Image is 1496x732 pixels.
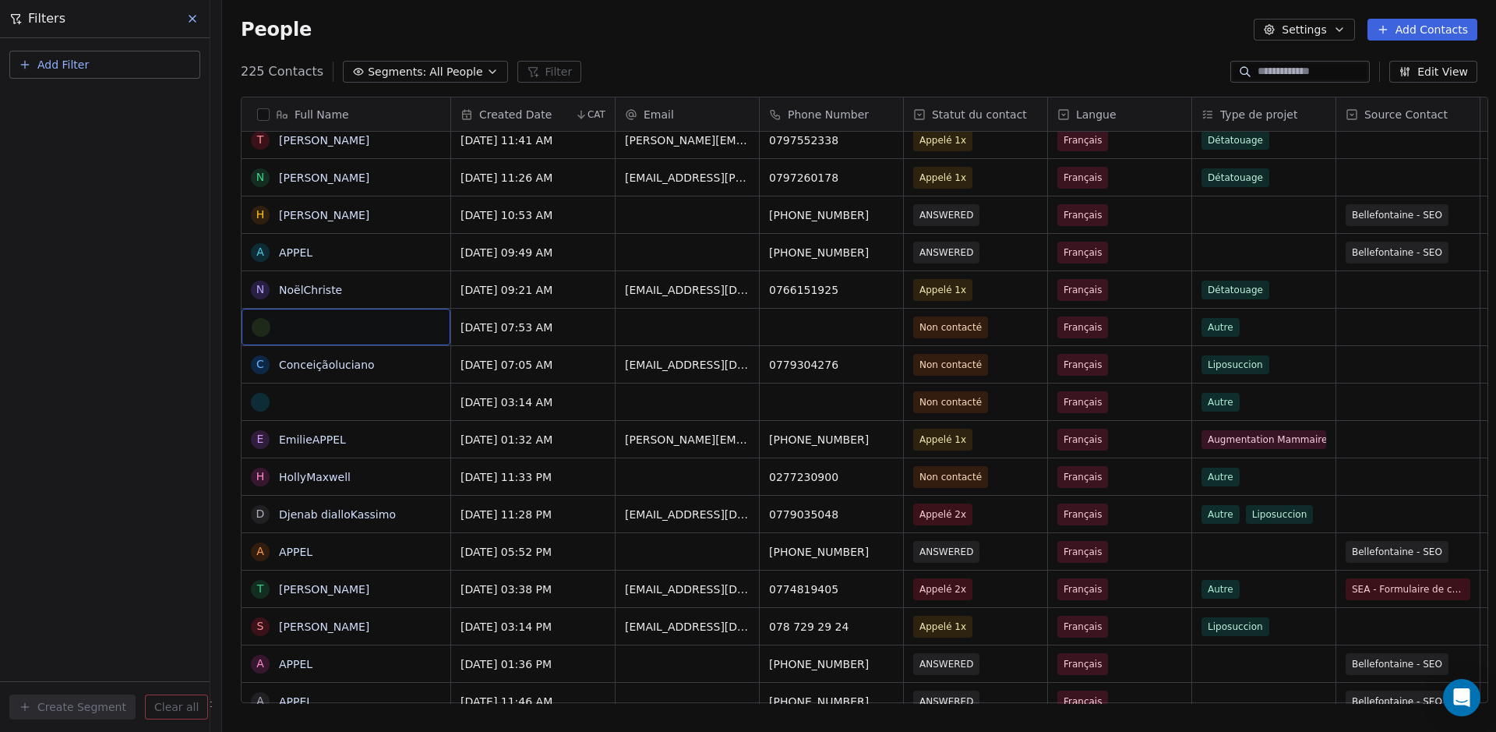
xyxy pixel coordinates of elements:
[625,133,750,148] span: [PERSON_NAME][EMAIL_ADDRESS][DOMAIN_NAME]
[1352,582,1464,597] span: SEA - Formulaire de contact
[429,64,482,80] span: All People
[241,18,312,41] span: People
[460,394,605,410] span: [DATE] 03:14 AM
[460,619,605,635] span: [DATE] 03:14 PM
[279,546,312,558] a: APPEL
[1352,656,1442,672] span: Bellefontaine - SEO
[1201,393,1240,412] span: Autre
[919,320,982,335] span: Non contacté
[919,544,973,560] span: ANSWERED
[625,432,750,447] span: [PERSON_NAME][EMAIL_ADDRESS][PERSON_NAME][DOMAIN_NAME]
[460,432,605,447] span: [DATE] 01:32 AM
[1220,107,1297,122] span: Type de projet
[1443,679,1480,716] div: Open Intercom Messenger
[460,320,605,335] span: [DATE] 07:53 AM
[460,656,605,672] span: [DATE] 01:36 PM
[279,284,342,296] a: NoëlChriste
[460,507,605,522] span: [DATE] 11:28 PM
[1352,207,1442,223] span: Bellefontaine - SEO
[1389,61,1477,83] button: Edit View
[460,582,605,597] span: [DATE] 03:38 PM
[460,207,605,223] span: [DATE] 10:53 AM
[769,133,894,148] span: 0797552338
[932,107,1027,122] span: Statut du contact
[1064,432,1102,447] span: Français
[1201,168,1269,187] span: Détatouage
[242,132,451,704] div: grid
[625,619,750,635] span: [EMAIL_ADDRESS][DOMAIN_NAME]
[256,281,264,298] div: N
[1064,656,1102,672] span: Français
[1201,505,1240,524] span: Autre
[257,581,264,597] div: T
[1254,19,1354,41] button: Settings
[1364,107,1448,122] span: Source Contact
[368,64,426,80] span: Segments:
[279,658,312,670] a: APPEL
[125,698,212,710] a: Help & Support
[256,244,264,260] div: A
[460,544,605,560] span: [DATE] 05:52 PM
[1367,19,1477,41] button: Add Contacts
[769,582,894,597] span: 0774819405
[517,61,582,83] button: Filter
[1064,582,1102,597] span: Français
[460,357,605,373] span: [DATE] 07:05 AM
[587,108,605,121] span: CAT
[1201,318,1240,337] span: Autre
[769,619,894,635] span: 078 729 29 24
[769,357,894,373] span: 0779304276
[644,107,674,122] span: Email
[479,107,552,122] span: Created Date
[279,433,346,446] a: EmilieAPPEL
[451,97,615,131] div: Created DateCAT
[919,619,966,635] span: Appelé 1x
[919,656,973,672] span: ANSWERED
[140,698,212,710] span: Help & Support
[1064,544,1102,560] span: Français
[760,97,903,131] div: Phone Number
[919,432,966,447] span: Appelé 1x
[1048,97,1191,131] div: Langue
[257,618,264,635] div: S
[919,582,966,597] span: Appelé 2x
[1201,617,1269,636] span: Liposuccion
[919,133,966,148] span: Appelé 1x
[769,282,894,298] span: 0766151925
[769,694,894,709] span: [PHONE_NUMBER]
[1246,505,1314,524] span: Liposuccion
[256,506,265,522] div: D
[919,507,966,522] span: Appelé 2x
[279,621,369,633] a: [PERSON_NAME]
[241,62,323,81] span: 225 Contacts
[257,431,264,447] div: E
[769,469,894,485] span: 0277230900
[625,282,750,298] span: [EMAIL_ADDRESS][DOMAIN_NAME]
[1064,469,1102,485] span: Français
[1064,507,1102,522] span: Français
[279,471,351,483] a: HollyMaxwell
[1352,245,1442,260] span: Bellefontaine - SEO
[279,209,369,221] a: [PERSON_NAME]
[1201,468,1240,486] span: Autre
[460,170,605,186] span: [DATE] 11:26 AM
[256,356,264,373] div: C
[1076,107,1117,122] span: Langue
[256,207,265,223] div: H
[256,543,264,560] div: A
[769,507,894,522] span: 0779035048
[788,107,869,122] span: Phone Number
[1064,320,1102,335] span: Français
[1064,170,1102,186] span: Français
[1352,694,1442,709] span: Bellefontaine - SEO
[1201,131,1269,150] span: Détatouage
[1201,430,1326,449] span: Augmentation Mammaire
[919,394,982,410] span: Non contacté
[1201,281,1269,299] span: Détatouage
[919,357,982,373] span: Non contacté
[919,282,966,298] span: Appelé 1x
[1064,394,1102,410] span: Français
[625,582,750,597] span: [EMAIL_ADDRESS][DOMAIN_NAME]
[460,469,605,485] span: [DATE] 11:33 PM
[279,695,312,708] a: APPEL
